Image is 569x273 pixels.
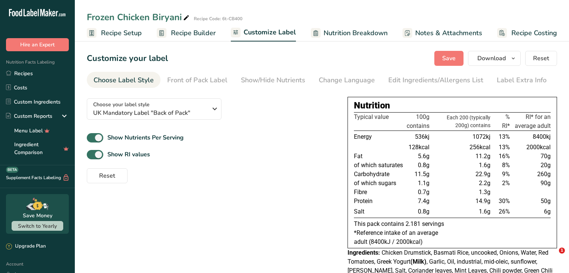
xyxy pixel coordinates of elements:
[319,75,375,85] div: Change Language
[354,99,551,112] div: Nutrition
[93,108,207,117] span: UK Mandatory Label "Back of Pack"
[431,113,492,131] th: Each 200 (typically 200g) contains
[468,51,521,66] button: Download
[418,153,429,160] span: 5.6g
[107,134,184,142] b: Show Nutrients Per Serving
[511,206,551,218] td: 6g
[354,229,438,245] span: *Reference intake of an average adult (8400kJ / 2000kcal)
[324,28,388,38] span: Nutrition Breakdown
[414,171,429,178] span: 11.5g
[405,113,431,131] th: 100g contains
[502,162,510,169] span: 8%
[354,161,405,170] td: of which saturates
[511,152,551,161] td: 70g
[167,75,227,85] div: Front of Pack Label
[475,153,490,160] span: 11.2g
[231,24,296,42] a: Customize Label
[533,54,549,63] span: Reset
[502,180,510,187] span: 2%
[499,197,510,205] span: 30%
[418,208,429,215] span: 0.8g
[469,144,490,151] span: 256kcal
[194,15,242,22] div: Recipe Code: 6t-CB400
[525,51,557,66] button: Reset
[418,180,429,187] span: 1.1g
[101,28,142,38] span: Recipe Setup
[434,51,464,66] button: Save
[559,248,565,254] span: 1
[6,167,18,173] div: BETA
[475,197,490,205] span: 14.9g
[6,38,69,51] button: Hire an Expert
[244,27,296,37] span: Customize Label
[354,170,405,179] td: Carbohydrate
[479,208,490,215] span: 1.6g
[6,112,52,120] div: Custom Reports
[354,188,405,197] td: Fibre
[403,25,482,42] a: Notes & Attachments
[311,25,388,42] a: Nutrition Breakdown
[511,143,551,152] td: 2000kcal
[418,197,429,205] span: 7.4g
[18,223,57,230] span: Switch to Yearly
[511,131,551,143] td: 8400kj
[502,113,510,129] span: % RI*
[87,98,221,120] button: Choose your label style UK Mandatory Label "Back of Pack"
[511,170,551,179] td: 260g
[354,131,405,143] td: Energy
[12,221,63,231] button: Switch to Yearly
[477,54,506,63] span: Download
[472,133,490,140] span: 1072kj
[499,153,510,160] span: 16%
[479,188,490,196] span: 1.3g
[388,75,483,85] div: Edit Ingredients/Allergens List
[499,208,510,215] span: 26%
[171,28,216,38] span: Recipe Builder
[409,144,429,151] span: 128kcal
[87,52,168,65] h1: Customize your label
[94,75,154,85] div: Choose Label Style
[544,248,562,266] iframe: Intercom live chat
[511,179,551,188] td: 90g
[442,54,456,63] span: Save
[6,243,46,250] div: Upgrade Plan
[354,152,405,161] td: Fat
[497,75,547,85] div: Label Extra Info
[479,162,490,169] span: 1.6g
[497,25,557,42] a: Recipe Costing
[418,162,429,169] span: 0.8g
[99,171,115,180] span: Reset
[87,25,142,42] a: Recipe Setup
[354,220,551,228] p: This pack contains 2.181 servings
[499,144,510,151] span: 13%
[157,25,216,42] a: Recipe Builder
[502,171,510,178] span: 9%
[354,179,405,188] td: of which sugars
[241,75,305,85] div: Show/Hide Nutrients
[354,113,405,131] th: Typical value
[511,197,551,206] td: 50g
[511,28,557,38] span: Recipe Costing
[418,188,429,196] span: 0.7g
[515,113,551,129] span: RI* for an average adult
[93,101,150,108] span: Choose your label style
[354,197,405,206] td: Protein
[479,180,490,187] span: 2.2g
[348,249,380,256] span: Ingredients:
[499,133,510,140] span: 13%
[511,161,551,170] td: 20g
[410,258,426,265] b: (Milk)
[415,28,482,38] span: Notes & Attachments
[23,212,52,220] div: Save Money
[475,171,490,178] span: 22.9g
[87,168,128,183] button: Reset
[354,206,405,218] td: Salt
[415,133,429,140] span: 536kj
[107,150,150,159] b: Show RI values
[87,10,191,24] div: Frozen Chicken Biryani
